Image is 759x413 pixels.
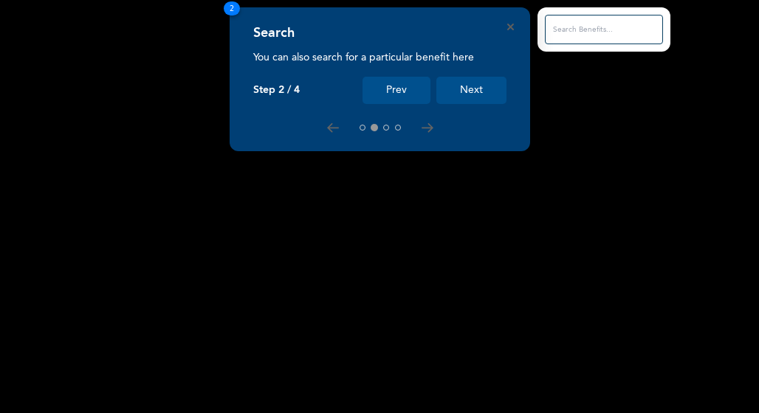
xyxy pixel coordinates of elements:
h4: Search [253,25,295,41]
button: Close [507,24,514,30]
button: Prev [363,77,430,104]
span: 2 [224,1,240,15]
button: Next [436,77,506,104]
p: Step 2 / 4 [253,84,300,97]
input: Search Benefits... [545,15,663,44]
p: You can also search for a particular benefit here [253,50,506,65]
